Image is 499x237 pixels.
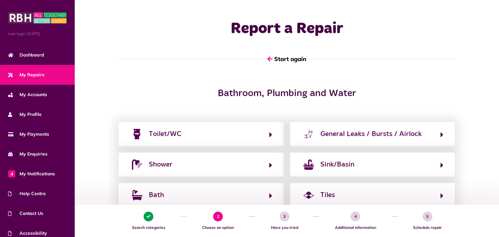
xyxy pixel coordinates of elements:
span: 1 [144,212,153,221]
span: Last login: [DATE] [8,31,67,37]
span: 2 [213,212,223,221]
span: My Payments [8,131,49,138]
span: Contact Us [8,210,43,217]
span: My Enquiries [8,151,47,157]
h1: Report a Repair [187,19,387,38]
h2: Bathroom, Plumbing and Water [187,88,387,99]
div: Tiles [320,190,335,200]
span: My Profile [8,111,42,118]
img: MyRBH [8,11,67,24]
span: 5 [423,212,432,221]
img: bath.png [132,190,142,200]
img: tiles.png [303,190,314,200]
span: My Repairs [8,71,45,78]
span: Accessibility [8,230,47,237]
button: Bath [130,190,272,201]
span: 3 [280,212,289,221]
span: Have you tried [259,225,310,231]
button: Sink/Basin [301,159,443,170]
span: 4 [8,170,15,177]
span: Dashboard [8,52,44,58]
span: Search categories [120,225,177,231]
span: My Accounts [8,91,47,98]
span: My Notifications [8,170,55,177]
button: Tiles [301,190,443,201]
img: leaking-pipe.png [303,129,314,139]
div: Sink/Basin [320,159,354,170]
img: toilet.png [132,129,142,139]
span: 4 [351,212,360,221]
button: Toilet/WC [130,129,272,140]
img: shower.png [132,159,142,170]
button: Shower [130,159,272,170]
div: Shower [149,159,173,170]
div: Toilet/WC [149,129,182,139]
div: General Leaks / Bursts / Airlock [320,129,422,139]
img: sink.png [303,159,314,170]
span: Choose an option [190,225,246,231]
div: Bath [149,190,164,200]
span: Schedule repair [401,225,454,231]
span: Additional information [323,225,388,231]
button: General Leaks / Bursts / Airlock [301,129,443,140]
button: Start again [262,50,311,68]
span: Help Centre [8,190,46,197]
